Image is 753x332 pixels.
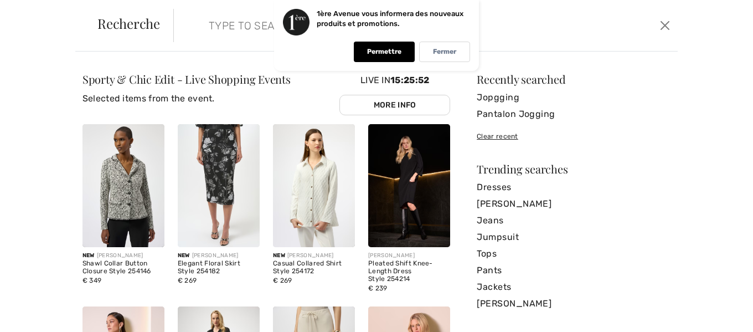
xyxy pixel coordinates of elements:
span: Sporty & Chic Edit - Live Shopping Events [82,71,291,86]
div: Clear recent [477,131,671,141]
img: Shawl Collar Button Closure Style 254146. Off White/Black [82,124,164,247]
a: Jopgging [477,89,671,106]
button: Close [657,17,673,34]
div: [PERSON_NAME] [368,252,450,260]
span: € 269 [273,277,292,284]
p: Selected items from the event. [82,92,291,105]
input: TYPE TO SEARCH [200,9,543,42]
font: Chat [24,8,47,18]
font: 1ère Avenue vous informera des nouveaux produits et promotions. [317,9,463,28]
a: More Info [339,95,450,115]
div: Elegant Floral Skirt Style 254182 [178,260,260,275]
a: Pantalon Jogging [477,106,671,122]
a: Jackets [477,279,671,295]
div: [PERSON_NAME] [178,252,260,260]
a: Jumpsuit [477,229,671,246]
div: Live In [339,74,450,115]
div: [PERSON_NAME] [82,252,164,260]
div: [PERSON_NAME] [273,252,355,260]
a: Tops [477,246,671,262]
a: Dresses [477,179,671,196]
a: [PERSON_NAME] [477,196,671,212]
img: Pleated Shift Knee-Length Dress Style 254214. Black [368,124,450,247]
font: 15:25:52 [390,75,429,85]
span: New [273,252,285,259]
div: Recently searched [477,74,671,85]
img: Elegant Floral Skirt Style 254182. Black/Multi [178,124,260,247]
span: New [178,252,190,259]
div: Shawl Collar Button Closure Style 254146 [82,260,164,275]
font: Fermer [433,48,456,55]
font: Recherche [97,14,160,32]
div: Pleated Shift Knee-Length Dress Style 254214 [368,260,450,283]
img: Casual Collared Shirt Style 254172. Vanilla 30 [273,124,355,247]
span: New [82,252,95,259]
span: € 239 [368,284,388,292]
font: Permettre [367,48,401,55]
a: Pants [477,262,671,279]
a: [PERSON_NAME] [477,295,671,312]
span: € 349 [82,277,102,284]
span: € 269 [178,277,197,284]
div: Trending searches [477,164,671,175]
a: Jeans [477,212,671,229]
div: Casual Collared Shirt Style 254172 [273,260,355,275]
